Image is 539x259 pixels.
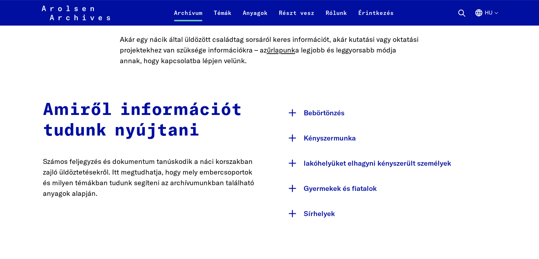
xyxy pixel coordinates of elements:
button: Gyermekek és fiatalok [284,176,496,201]
font: lakóhelyüket elhagyni kényszerült személyek [304,159,451,167]
font: Akár egy nácik által üldözött családtag sorsáról keres információt, akár kutatási vagy oktatási p... [120,35,419,54]
a: Témák [208,9,237,26]
a: űrlapunk [267,45,295,54]
button: Kényszermunka [284,125,496,150]
a: Érintkezés [353,9,399,26]
font: Részt vesz [279,9,314,16]
button: lakóhelyüket elhagyni kényszerült személyek [284,150,496,176]
a: Anyagok [237,9,273,26]
font: Számos feljegyzés és dokumentum tanúskodik a náci korszakban zajló üldöztetésekről. Itt megtudhat... [43,157,254,198]
a: Rólunk [320,9,353,26]
font: Anyagok [243,9,268,16]
font: Sírhelyek [304,209,335,218]
button: Sírhelyek [284,201,496,226]
button: Bebörtönzés [284,100,496,125]
font: Gyermekek és fiatalok [304,184,377,193]
font: Bebörtönzés [304,108,344,117]
a: Részt vesz [273,9,320,26]
font: Érintkezés [358,9,394,16]
font: hu [484,9,492,16]
font: Amiről információt tudunk nyújtani [43,101,242,139]
nav: Elsődleges [168,4,399,21]
font: Rólunk [326,9,347,16]
font: Archívum [174,9,202,16]
button: Angol, nyelvválasztás [475,9,498,26]
font: Témák [214,9,231,16]
font: Kényszermunka [304,133,356,142]
a: Archívum [168,9,208,26]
